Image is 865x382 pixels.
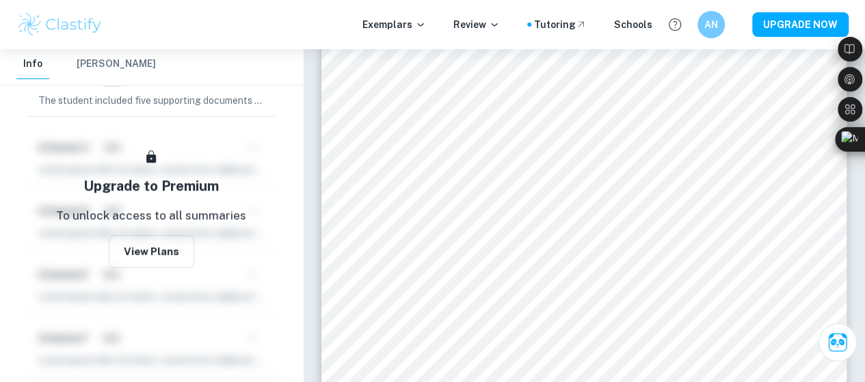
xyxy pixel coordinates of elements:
[77,49,156,79] button: [PERSON_NAME]
[819,323,857,361] button: Ask Clai
[109,235,194,268] button: View Plans
[16,11,103,38] img: Clastify logo
[752,12,849,37] button: UPGRADE NOW
[704,17,719,32] h6: AN
[56,207,246,225] p: To unlock access to all summaries
[453,17,500,32] p: Review
[83,176,219,196] h5: Upgrade to Premium
[663,13,687,36] button: Help and Feedback
[534,17,587,32] a: Tutoring
[362,17,426,32] p: Exemplars
[16,49,49,79] button: Info
[38,93,265,108] p: The student included five supporting documents that are relevant, contemporary, and clearly label...
[697,11,725,38] button: AN
[614,17,652,32] a: Schools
